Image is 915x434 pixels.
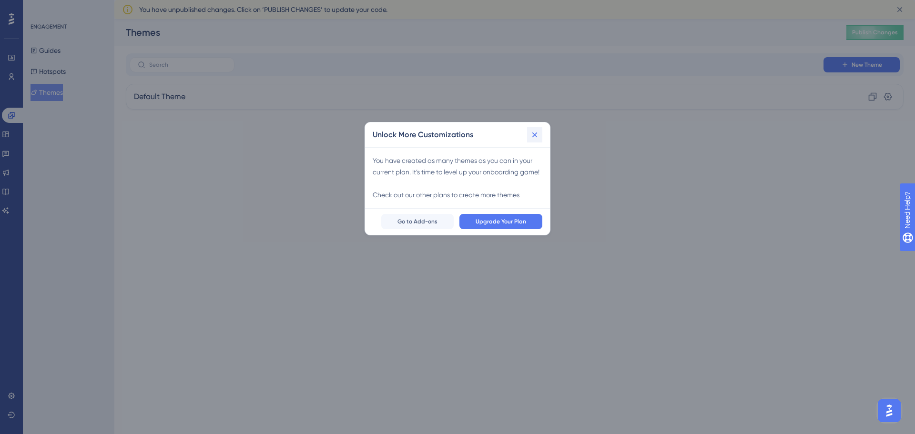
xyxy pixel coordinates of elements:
iframe: UserGuiding AI Assistant Launcher [875,396,904,425]
span: Need Help? [22,2,60,14]
h2: Unlock More Customizations [373,129,473,141]
span: Upgrade Your Plan [476,218,526,225]
span: Go to Add-ons [397,218,437,225]
div: You have created as many themes as you can in your current plan. It’s time to level up your onboa... [373,155,542,201]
